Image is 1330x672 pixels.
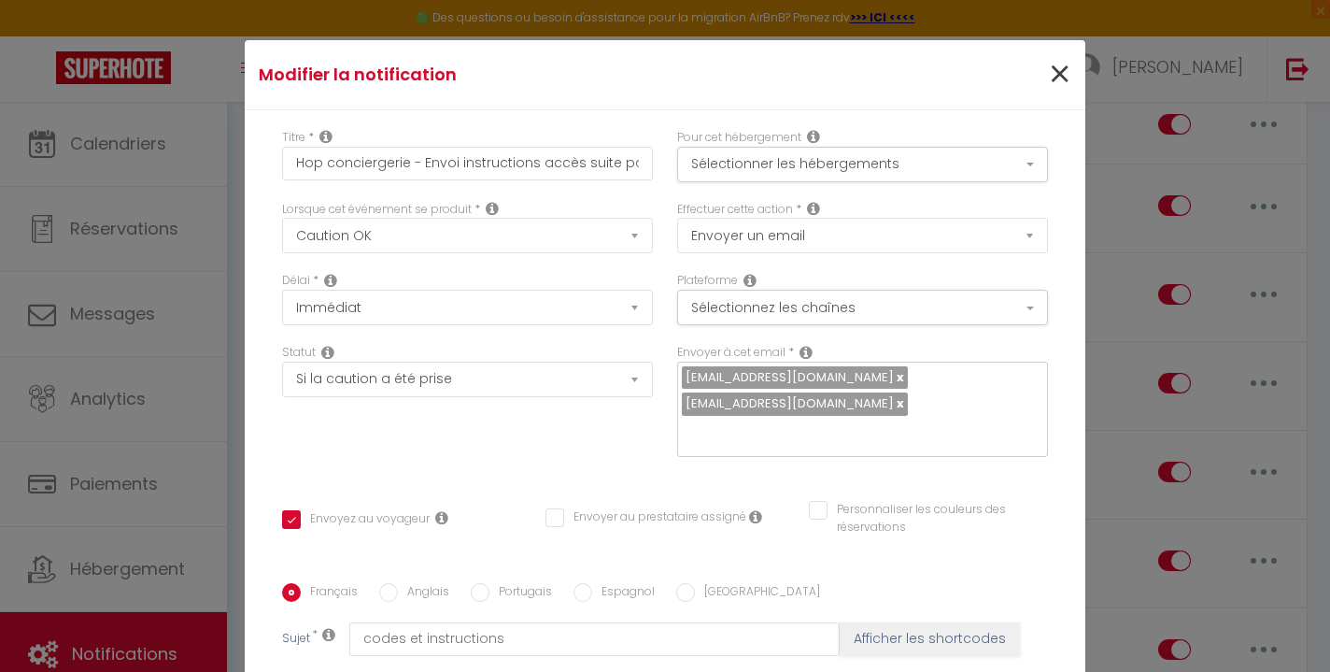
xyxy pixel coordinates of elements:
label: Sujet [282,630,310,650]
label: Français [301,583,358,604]
i: Envoyer au prestataire si il est assigné [749,509,762,524]
label: Effectuer cette action [677,201,793,219]
label: Espagnol [592,583,655,604]
label: Lorsque cet événement se produit [282,201,472,219]
i: Recipient [799,345,813,360]
i: Action Channel [743,273,757,288]
span: [EMAIL_ADDRESS][DOMAIN_NAME] [686,394,894,412]
h4: Modifier la notification [259,62,792,88]
button: Sélectionnez les chaînes [677,290,1048,325]
i: Envoyer au voyageur [435,510,448,525]
label: Portugais [489,583,552,604]
i: Title [319,129,332,144]
button: Sélectionner les hébergements [677,147,1048,182]
label: Statut [282,344,316,362]
i: This Rental [807,129,820,144]
label: Envoyer à cet email [677,344,785,362]
i: Event Occur [486,201,499,216]
label: [GEOGRAPHIC_DATA] [695,583,820,604]
label: Pour cet hébergement [677,129,801,147]
span: × [1048,47,1071,103]
i: Subject [322,627,335,642]
button: Close [1048,55,1071,95]
span: [EMAIL_ADDRESS][DOMAIN_NAME] [686,368,894,386]
button: Afficher les shortcodes [840,622,1020,656]
label: Plateforme [677,272,738,290]
label: Délai [282,272,310,290]
i: Action Type [807,201,820,216]
i: Booking status [321,345,334,360]
label: Anglais [398,583,449,604]
i: Action Time [324,273,337,288]
label: Titre [282,129,305,147]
